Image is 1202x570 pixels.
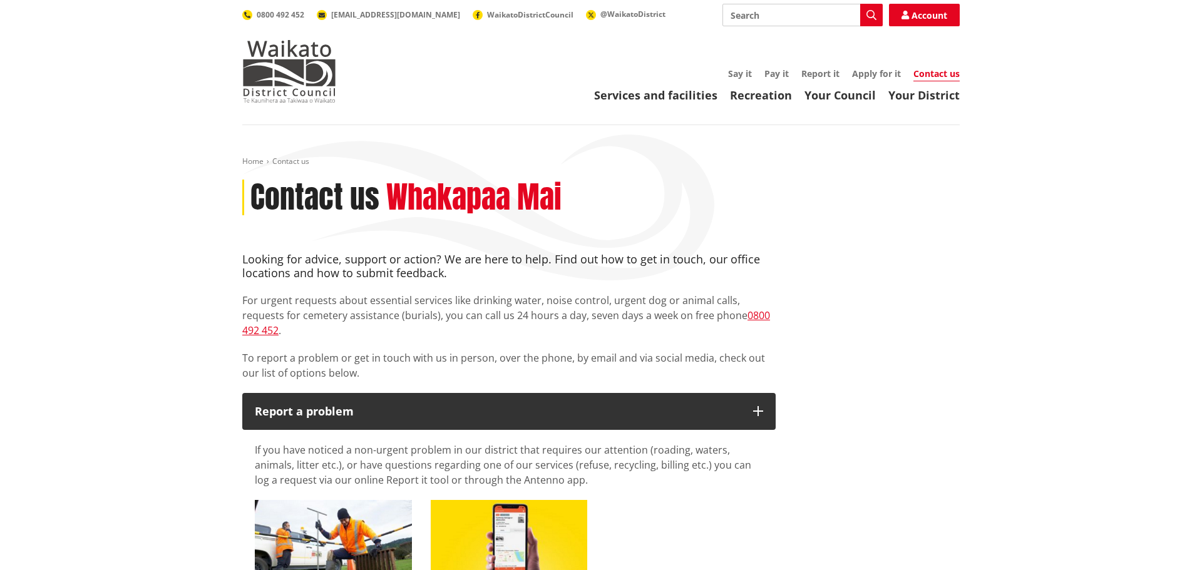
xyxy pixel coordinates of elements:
[764,68,789,79] a: Pay it
[242,308,770,337] a: 0800 492 452
[804,88,876,103] a: Your Council
[594,88,717,103] a: Services and facilities
[242,293,776,338] p: For urgent requests about essential services like drinking water, noise control, urgent dog or an...
[242,350,776,380] p: To report a problem or get in touch with us in person, over the phone, by email and via social me...
[272,156,309,166] span: Contact us
[242,253,776,280] h4: Looking for advice, support or action? We are here to help. Find out how to get in touch, our off...
[730,88,792,103] a: Recreation
[913,68,960,81] a: Contact us
[600,9,665,19] span: @WaikatoDistrict
[722,4,883,26] input: Search input
[257,9,304,20] span: 0800 492 452
[888,88,960,103] a: Your District
[255,443,751,487] span: If you have noticed a non-urgent problem in our district that requires our attention (roading, wa...
[255,405,741,418] p: Report a problem
[242,9,304,20] a: 0800 492 452
[242,156,264,166] a: Home
[801,68,840,79] a: Report it
[473,9,573,20] a: WaikatoDistrictCouncil
[386,180,562,216] h2: Whakapaa Mai
[728,68,752,79] a: Say it
[852,68,901,79] a: Apply for it
[242,393,776,430] button: Report a problem
[250,180,379,216] h1: Contact us
[242,40,336,103] img: Waikato District Council - Te Kaunihera aa Takiwaa o Waikato
[487,9,573,20] span: WaikatoDistrictCouncil
[317,9,460,20] a: [EMAIL_ADDRESS][DOMAIN_NAME]
[889,4,960,26] a: Account
[586,9,665,19] a: @WaikatoDistrict
[242,156,960,167] nav: breadcrumb
[331,9,460,20] span: [EMAIL_ADDRESS][DOMAIN_NAME]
